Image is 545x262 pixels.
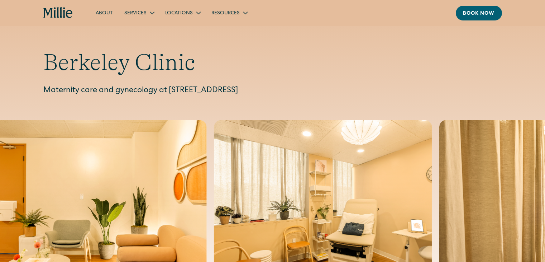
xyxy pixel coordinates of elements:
div: Locations [165,10,193,17]
div: Book now [463,10,495,18]
a: About [90,7,119,19]
a: Book now [456,6,502,20]
div: Locations [159,7,206,19]
div: Resources [211,10,240,17]
div: Services [119,7,159,19]
div: Resources [206,7,253,19]
p: Maternity care and gynecology at [STREET_ADDRESS] [43,85,502,97]
div: Services [124,10,147,17]
a: home [43,7,73,19]
h1: Berkeley Clinic [43,49,502,76]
